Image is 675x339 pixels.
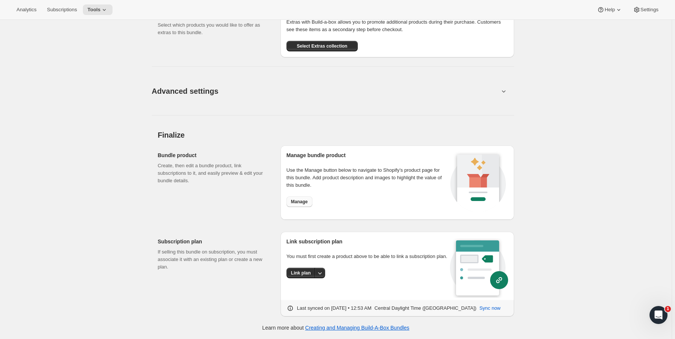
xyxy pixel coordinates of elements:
[604,7,615,13] span: Help
[286,253,450,260] p: You must first create a product above to be able to link a subscription plan.
[158,162,268,184] p: Create, then edit a bundle product, link subscriptions to it, and easily preview & edit your bund...
[262,324,409,331] p: Learn more about
[47,7,77,13] span: Subscriptions
[286,151,448,159] h2: Manage bundle product
[592,4,627,15] button: Help
[158,151,268,159] h2: Bundle product
[42,4,81,15] button: Subscriptions
[286,166,448,189] p: Use the Manage button below to navigate to Shopify’s product page for this bundle. Add product de...
[286,18,508,33] p: Extras with Build-a-box allows you to promote additional products during their purchase. Customer...
[649,306,667,324] iframe: Intercom live chat
[375,304,477,312] p: Central Daylight Time ([GEOGRAPHIC_DATA])
[16,7,36,13] span: Analytics
[158,238,268,245] h2: Subscription plan
[158,248,268,271] p: If selling this bundle on subscription, you must associate it with an existing plan or create a n...
[12,4,41,15] button: Analytics
[87,7,100,13] span: Tools
[147,76,504,105] button: Advanced settings
[152,85,219,97] span: Advanced settings
[475,302,505,314] button: Sync now
[640,7,658,13] span: Settings
[158,21,268,36] p: Select which products you would like to offer as extras to this bundle.
[286,238,450,245] h2: Link subscription plan
[315,268,325,278] button: More actions
[297,304,372,312] p: Last synced on [DATE] • 12:53 AM
[297,43,347,49] span: Select Extras collection
[286,268,315,278] button: Link plan
[291,199,308,205] span: Manage
[305,325,409,331] a: Creating and Managing Build-A-Box Bundles
[158,130,514,139] h2: Finalize
[83,4,112,15] button: Tools
[479,304,500,312] span: Sync now
[665,306,671,312] span: 1
[286,41,358,51] button: Select Extras collection
[628,4,663,15] button: Settings
[286,196,312,207] button: Manage
[291,270,311,276] span: Link plan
